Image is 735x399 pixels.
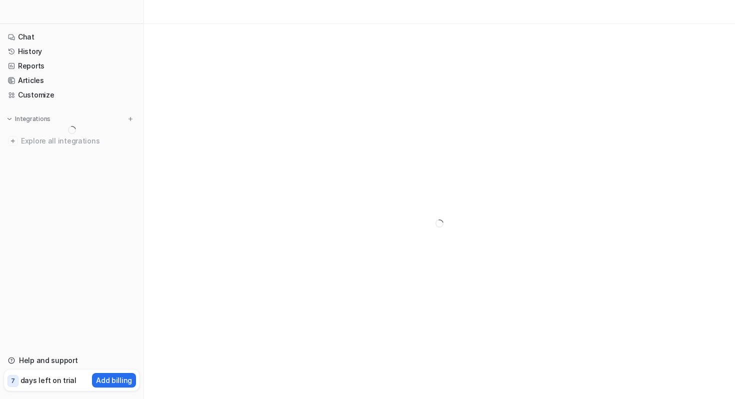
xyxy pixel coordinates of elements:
p: 7 [11,376,15,385]
button: Integrations [4,114,53,124]
a: Customize [4,88,139,102]
p: Add billing [96,375,132,385]
p: days left on trial [20,375,76,385]
img: explore all integrations [8,136,18,146]
a: Articles [4,73,139,87]
span: Explore all integrations [21,133,135,149]
a: Chat [4,30,139,44]
p: Integrations [15,115,50,123]
button: Add billing [92,373,136,387]
a: Reports [4,59,139,73]
a: Explore all integrations [4,134,139,148]
a: History [4,44,139,58]
img: expand menu [6,115,13,122]
a: Help and support [4,353,139,367]
img: menu_add.svg [127,115,134,122]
